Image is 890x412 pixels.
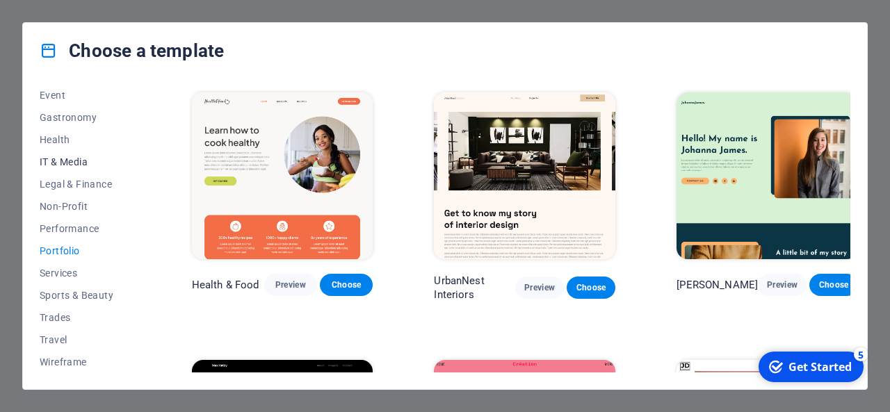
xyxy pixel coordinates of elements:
[40,262,131,284] button: Services
[40,312,131,323] span: Trades
[758,274,807,296] button: Preview
[769,279,795,290] span: Preview
[40,156,131,167] span: IT & Media
[434,274,515,302] p: UrbanNest Interiors
[40,40,224,62] h4: Choose a template
[192,92,373,259] img: Health & Food
[40,290,131,301] span: Sports & Beauty
[264,274,317,296] button: Preview
[38,13,101,28] div: Get Started
[515,277,564,299] button: Preview
[40,201,131,212] span: Non-Profit
[809,274,858,296] button: Choose
[40,106,131,129] button: Gastronomy
[40,179,131,190] span: Legal & Finance
[40,134,131,145] span: Health
[677,278,758,292] p: [PERSON_NAME]
[40,129,131,151] button: Health
[40,90,131,101] span: Event
[8,6,113,36] div: Get Started 5 items remaining, 0% complete
[40,151,131,173] button: IT & Media
[40,334,131,345] span: Travel
[567,277,615,299] button: Choose
[40,195,131,217] button: Non-Profit
[40,84,131,106] button: Event
[320,274,373,296] button: Choose
[40,173,131,195] button: Legal & Finance
[40,217,131,240] button: Performance
[40,284,131,306] button: Sports & Beauty
[40,112,131,123] span: Gastronomy
[526,282,553,293] span: Preview
[40,267,131,279] span: Services
[434,92,615,259] img: UrbanNest Interiors
[275,279,306,290] span: Preview
[40,356,131,368] span: Wireframe
[40,240,131,262] button: Portfolio
[677,92,858,259] img: Johanna James
[40,245,131,256] span: Portfolio
[40,306,131,329] button: Trades
[331,279,362,290] span: Choose
[40,351,131,373] button: Wireframe
[40,223,131,234] span: Performance
[103,1,117,15] div: 5
[820,279,847,290] span: Choose
[40,329,131,351] button: Travel
[192,278,259,292] p: Health & Food
[578,282,604,293] span: Choose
